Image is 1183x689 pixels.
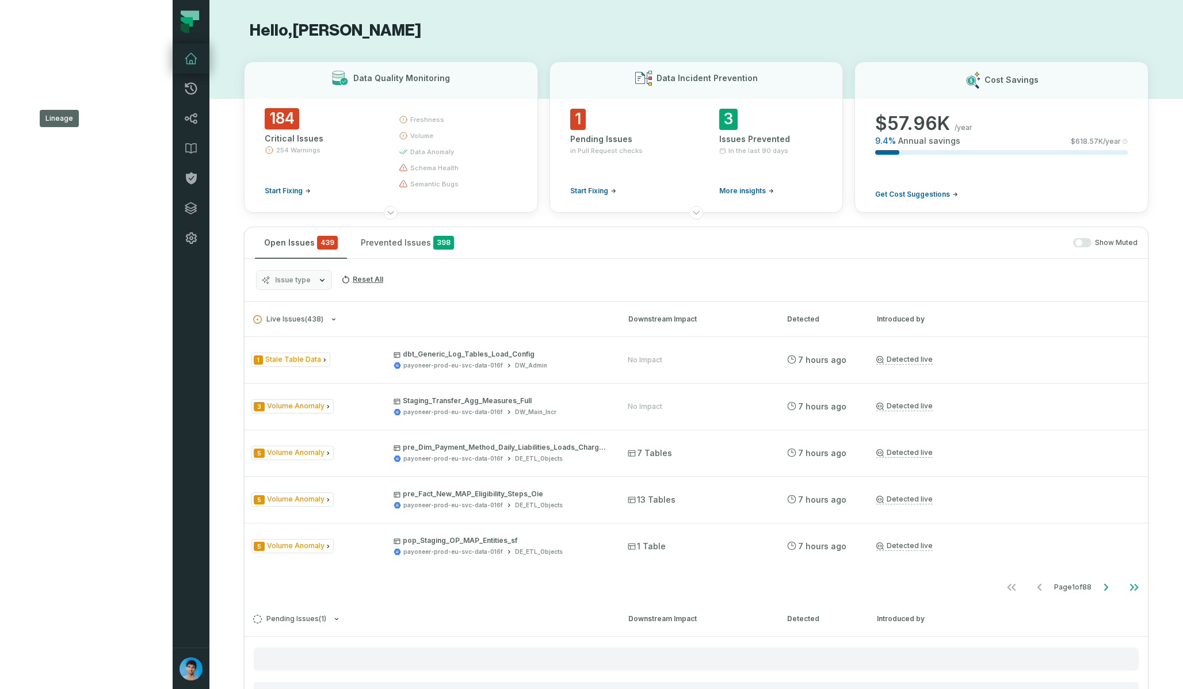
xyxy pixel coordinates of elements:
[798,448,846,458] relative-time: Aug 24, 2025, 9:16 AM GMT+3
[1071,137,1121,146] span: $ 618.57K /year
[254,355,263,365] span: Severity
[394,350,607,359] p: dbt_Generic_Log_Tables_Load_Config
[876,355,933,365] a: Detected live
[570,146,643,155] span: in Pull Request checks
[728,146,788,155] span: In the last 90 days
[798,401,846,411] relative-time: Aug 24, 2025, 9:16 AM GMT+3
[255,227,347,258] button: Open Issues
[410,147,454,156] span: data anomaly
[998,576,1148,599] ul: Page 1 of 88
[317,236,338,250] span: critical issues and errors combined
[875,190,950,199] span: Get Cost Suggestions
[549,62,844,213] button: Data Incident Prevention1Pending Issuesin Pull Request checksStart Fixing3Issues PreventedIn the ...
[628,541,666,552] span: 1 Table
[515,408,556,416] div: DW_Main_Incr
[876,401,933,411] a: Detected live
[955,123,972,132] span: /year
[433,236,454,250] span: 398
[353,72,450,84] h3: Data Quality Monitoring
[1026,576,1054,599] button: Go to previous page
[245,336,1148,601] div: Live Issues(438)
[798,495,846,504] relative-time: Aug 24, 2025, 9:16 AM GMT+3
[570,109,586,130] span: 1
[173,193,209,223] a: Integrations
[515,454,563,463] div: DE_ETL_Objects
[173,44,209,74] a: Dashboard
[337,270,388,289] button: Reset All
[254,402,265,411] span: Severity
[403,501,503,510] div: payoneer-prod-eu-svc-data-016f
[352,227,463,258] button: Prevented Issues
[244,62,538,213] button: Data Quality Monitoring184Critical Issues254 WarningsStart Fixingfreshnessvolumedata anomalyschem...
[628,614,766,624] div: Downstream Impact
[877,314,1139,324] div: Introduced by
[403,454,503,463] div: payoneer-prod-eu-svc-data-016f
[410,131,433,140] span: volume
[403,408,503,416] div: payoneer-prod-eu-svc-data-016f
[265,186,303,196] span: Start Fixing
[787,614,856,624] div: Detected
[875,135,896,147] span: 9.4 %
[719,186,766,196] span: More insights
[410,163,459,173] span: schema health
[253,615,326,623] span: Pending Issues ( 1 )
[798,541,846,551] relative-time: Aug 24, 2025, 9:16 AM GMT+3
[251,353,330,367] span: Issue Type
[394,536,607,545] p: pop_Staging_OP_MAP_Entities_sf
[898,135,960,147] span: Annual savings
[515,501,563,510] div: DE_ETL_Objects
[275,275,311,285] span: Issue type
[875,190,958,199] a: Get Cost Suggestions
[394,443,607,452] p: pre_Dim_Payment_Method_Daily_Liabilities_Loads_Charges_pop
[877,614,1139,624] div: Introduced by
[251,446,334,460] span: Issue Type
[251,399,334,414] span: Issue Type
[173,648,209,689] button: avatar of Omri Ildis
[628,494,676,506] span: 13 Tables
[253,315,323,324] span: Live Issues ( 438 )
[256,270,332,290] button: Issue type
[628,447,672,459] span: 7 Tables
[515,548,563,556] div: DE_ETL_Objects
[876,448,933,458] a: Detected live
[628,355,662,365] div: No Impact
[173,223,209,253] a: Settings
[719,109,738,130] span: 3
[244,21,1148,41] h1: Hello, [PERSON_NAME]
[403,548,503,556] div: payoneer-prod-eu-svc-data-016f
[1120,576,1148,599] button: Go to last page
[984,74,1039,86] h3: Cost Savings
[40,110,79,127] div: Lineage
[173,104,209,133] a: Lineage
[875,112,950,135] span: $ 57.96K
[468,238,1138,248] div: Show Muted
[410,115,444,124] span: freshness
[251,492,334,507] span: Issue Type
[276,146,320,155] span: 254 Warnings
[628,314,766,324] div: Downstream Impact
[394,489,607,499] p: pre_Fact_New_MAP_Eligibility_Steps_Oie
[876,541,933,551] a: Detected live
[265,133,378,144] div: Critical Issues
[570,186,616,196] a: Start Fixing
[180,657,203,680] img: avatar of Omri Ildis
[719,133,822,145] div: Issues Prevented
[854,62,1148,213] button: Cost Savings$57.96K/year9.4%Annual savings$618.57K/yearGet Cost Suggestions
[876,495,933,504] a: Detected live
[570,186,608,196] span: Start Fixing
[253,615,608,623] button: Pending Issues(1)
[719,186,774,196] a: More insights
[410,179,459,189] span: semantic bugs
[251,539,334,553] span: Issue Type
[253,315,608,324] button: Live Issues(438)
[394,396,607,405] p: Staging_Transfer_Agg_Measures_Full
[254,495,265,504] span: Severity
[254,542,265,551] span: Severity
[515,361,547,370] div: DW_Admin
[265,108,299,129] span: 184
[998,576,1025,599] button: Go to first page
[403,361,503,370] div: payoneer-prod-eu-svc-data-016f
[570,133,673,145] div: Pending Issues
[265,186,311,196] a: Start Fixing
[657,72,758,84] h3: Data Incident Prevention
